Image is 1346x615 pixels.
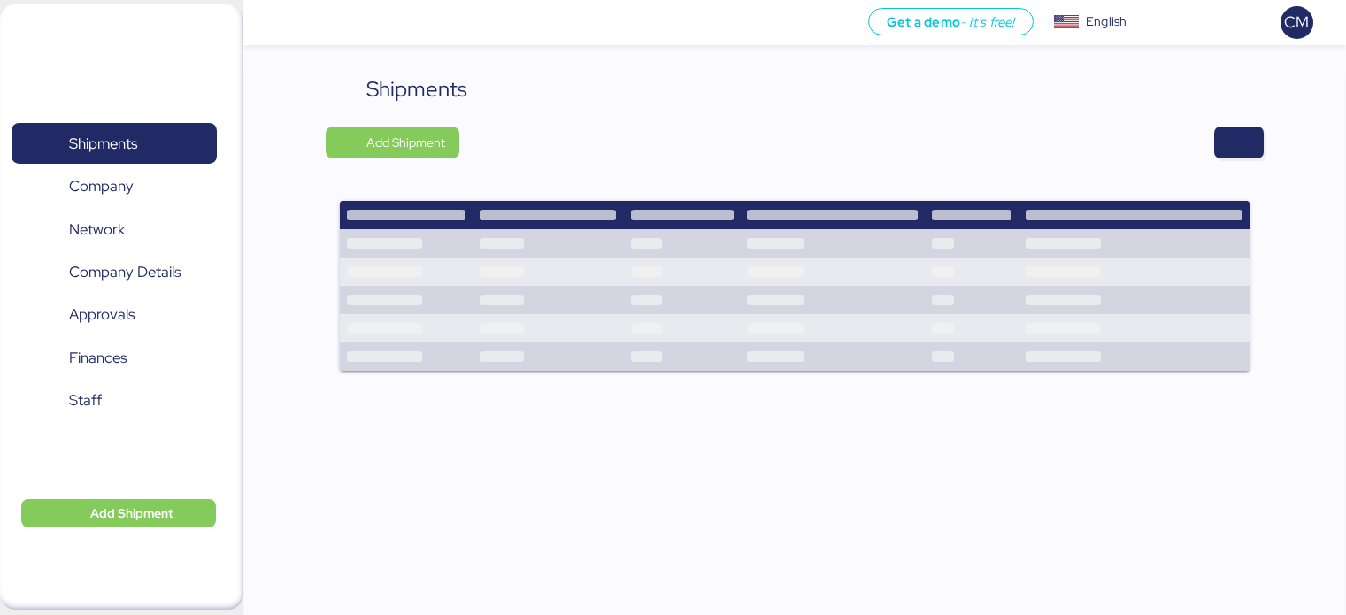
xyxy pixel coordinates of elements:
span: Add Shipment [366,132,445,153]
button: Add Shipment [326,127,459,158]
button: Add Shipment [21,499,216,527]
a: Shipments [12,123,217,164]
span: Shipments [69,131,137,157]
button: Menu [254,8,284,38]
a: Staff [12,381,217,421]
a: Approvals [12,295,217,335]
div: Shipments [366,73,467,105]
span: Approvals [69,302,135,327]
div: English [1086,12,1127,31]
a: Network [12,209,217,250]
span: Add Shipment [90,503,173,524]
span: Company Details [69,259,181,285]
a: Company Details [12,252,217,293]
span: Company [69,173,134,199]
span: CM [1284,11,1309,34]
span: Network [69,217,125,242]
span: Finances [69,345,127,371]
a: Company [12,166,217,207]
a: Finances [12,338,217,379]
span: Staff [69,388,102,413]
